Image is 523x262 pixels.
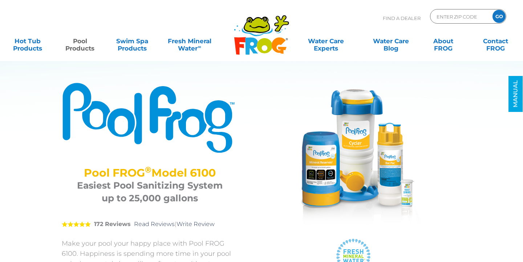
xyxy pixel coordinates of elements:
[436,11,485,22] input: Zip Code Form
[112,34,153,48] a: Swim SpaProducts
[145,165,151,175] sup: ®
[71,166,229,179] h2: Pool FROG Model 6100
[134,221,175,227] a: Read Reviews
[198,44,201,49] sup: ∞
[370,34,411,48] a: Water CareBlog
[508,76,523,112] a: MANUAL
[7,34,48,48] a: Hot TubProducts
[62,210,238,238] div: |
[492,10,506,23] input: GO
[94,221,131,227] strong: 172 Reviews
[60,34,100,48] a: PoolProducts
[164,34,215,48] a: Fresh MineralWater∞
[383,9,421,27] p: Find A Dealer
[423,34,463,48] a: AboutFROG
[71,179,229,205] h3: Easiest Pool Sanitizing System up to 25,000 gallons
[62,82,238,154] img: Product Logo
[475,34,516,48] a: ContactFROG
[293,34,359,48] a: Water CareExperts
[62,221,91,227] span: 5
[177,221,215,227] a: Write Review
